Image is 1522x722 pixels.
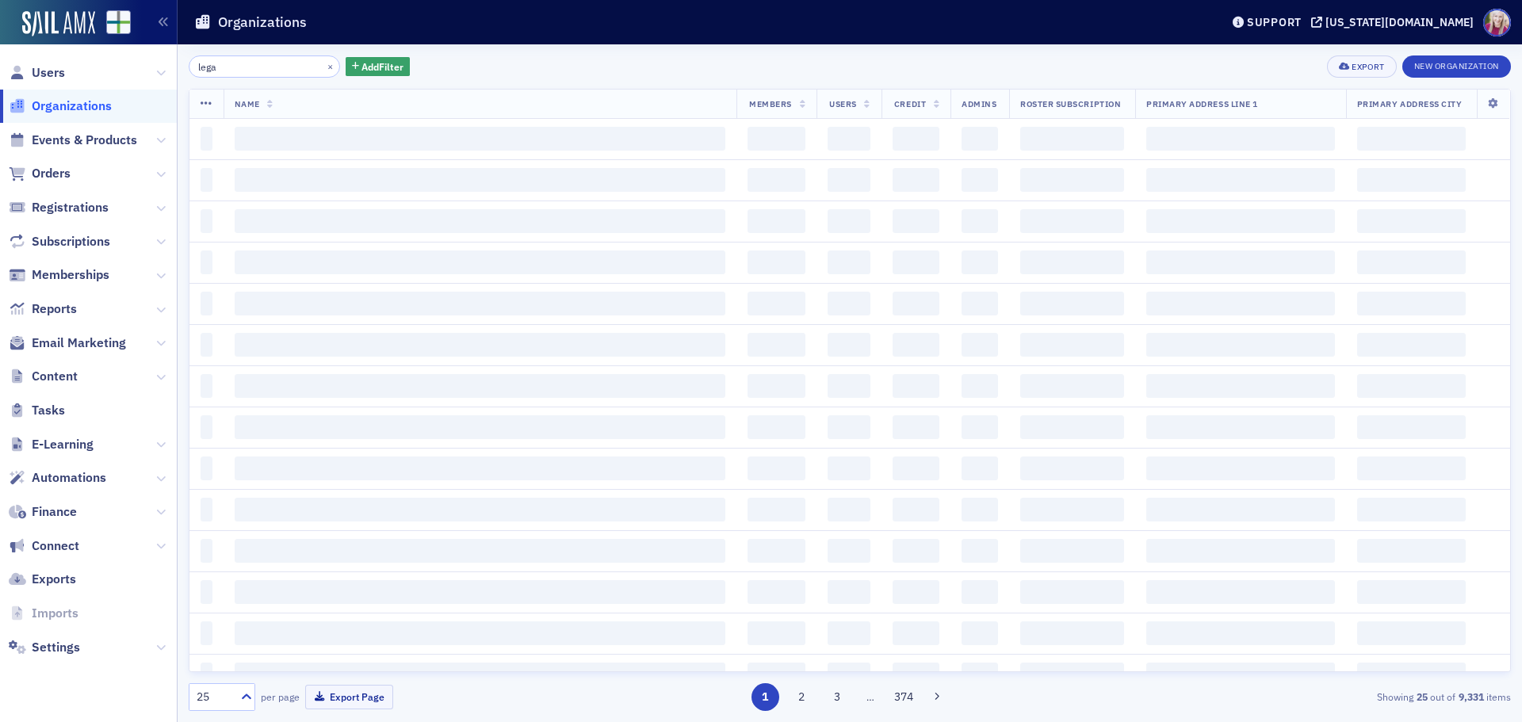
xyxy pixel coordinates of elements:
[1357,415,1466,439] span: ‌
[235,663,725,686] span: ‌
[748,580,805,604] span: ‌
[893,374,939,398] span: ‌
[1146,333,1335,357] span: ‌
[235,168,725,192] span: ‌
[9,537,79,555] a: Connect
[32,165,71,182] span: Orders
[824,683,851,711] button: 3
[1020,580,1124,604] span: ‌
[9,97,112,115] a: Organizations
[893,209,939,233] span: ‌
[9,199,109,216] a: Registrations
[32,266,109,284] span: Memberships
[9,132,137,149] a: Events & Products
[1020,127,1124,151] span: ‌
[201,333,212,357] span: ‌
[962,539,998,563] span: ‌
[748,539,805,563] span: ‌
[748,209,805,233] span: ‌
[828,498,870,521] span: ‌
[1020,209,1124,233] span: ‌
[962,374,998,398] span: ‌
[962,333,998,357] span: ‌
[201,415,212,439] span: ‌
[1357,621,1466,645] span: ‌
[893,457,939,480] span: ‌
[1402,58,1511,72] a: New Organization
[828,663,870,686] span: ‌
[1146,498,1335,521] span: ‌
[1357,498,1466,521] span: ‌
[9,368,78,385] a: Content
[1146,98,1258,109] span: Primary Address Line 1
[1357,168,1466,192] span: ‌
[1325,15,1474,29] div: [US_STATE][DOMAIN_NAME]
[748,292,805,315] span: ‌
[1311,17,1479,28] button: [US_STATE][DOMAIN_NAME]
[893,539,939,563] span: ‌
[748,374,805,398] span: ‌
[1146,621,1335,645] span: ‌
[1146,168,1335,192] span: ‌
[828,621,870,645] span: ‌
[962,168,998,192] span: ‌
[893,250,939,274] span: ‌
[235,98,260,109] span: Name
[1357,209,1466,233] span: ‌
[235,209,725,233] span: ‌
[893,663,939,686] span: ‌
[1357,333,1466,357] span: ‌
[828,374,870,398] span: ‌
[749,98,792,109] span: Members
[1020,621,1124,645] span: ‌
[748,168,805,192] span: ‌
[893,498,939,521] span: ‌
[1402,55,1511,78] button: New Organization
[1146,457,1335,480] span: ‌
[32,300,77,318] span: Reports
[962,415,998,439] span: ‌
[1357,457,1466,480] span: ‌
[1020,498,1124,521] span: ‌
[201,292,212,315] span: ‌
[893,333,939,357] span: ‌
[9,402,65,419] a: Tasks
[22,11,95,36] img: SailAMX
[106,10,131,35] img: SailAMX
[962,292,998,315] span: ‌
[829,98,857,109] span: Users
[828,539,870,563] span: ‌
[748,663,805,686] span: ‌
[890,683,918,711] button: 374
[235,580,725,604] span: ‌
[201,663,212,686] span: ‌
[1020,539,1124,563] span: ‌
[9,639,80,656] a: Settings
[748,621,805,645] span: ‌
[962,498,998,521] span: ‌
[1357,292,1466,315] span: ‌
[201,580,212,604] span: ‌
[962,127,998,151] span: ‌
[787,683,815,711] button: 2
[9,469,106,487] a: Automations
[1146,250,1335,274] span: ‌
[1020,663,1124,686] span: ‌
[748,127,805,151] span: ‌
[828,168,870,192] span: ‌
[1020,292,1124,315] span: ‌
[828,292,870,315] span: ‌
[1352,63,1384,71] div: Export
[32,199,109,216] span: Registrations
[32,537,79,555] span: Connect
[1081,690,1511,704] div: Showing out of items
[323,59,338,73] button: ×
[218,13,307,32] h1: Organizations
[361,59,403,74] span: Add Filter
[201,250,212,274] span: ‌
[748,457,805,480] span: ‌
[201,127,212,151] span: ‌
[201,168,212,192] span: ‌
[894,98,926,109] span: Credit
